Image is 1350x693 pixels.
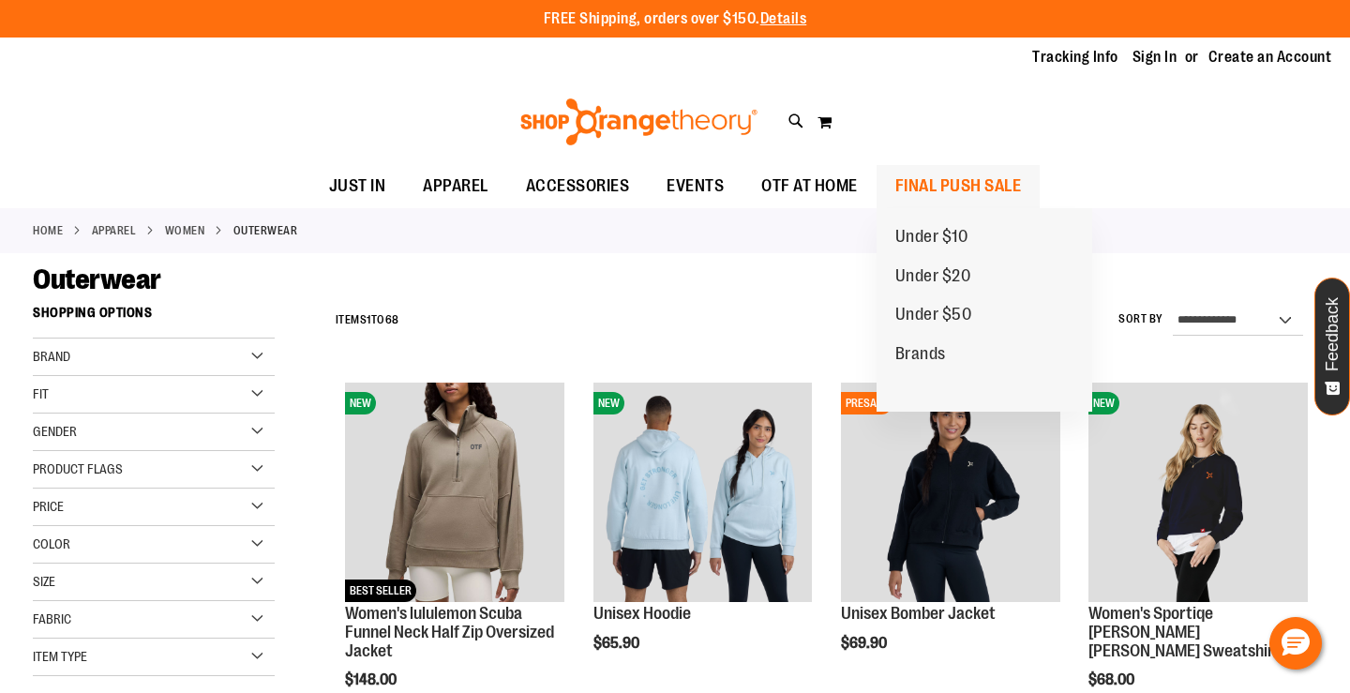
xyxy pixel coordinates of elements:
span: Size [33,574,55,589]
span: Feedback [1324,297,1342,371]
a: Brands [877,335,965,374]
span: $68.00 [1088,671,1137,688]
span: FINAL PUSH SALE [895,165,1022,207]
a: OTF AT HOME [742,165,877,208]
span: Outerwear [33,264,161,295]
a: Sign In [1132,47,1177,68]
button: Feedback - Show survey [1314,278,1350,415]
a: Women's lululemon Scuba Funnel Neck Half Zip Oversized Jacket [345,604,554,660]
a: JUST IN [310,165,405,208]
a: Create an Account [1208,47,1332,68]
button: Hello, have a question? Let’s chat. [1269,617,1322,670]
a: Under $10 [877,218,987,257]
span: ACCESSORIES [526,165,630,207]
span: Item Type [33,649,87,664]
img: Image of Unisex Hoodie [593,383,813,602]
a: Tracking Info [1032,47,1118,68]
a: WOMEN [165,222,205,239]
span: NEW [345,392,376,414]
span: NEW [1088,392,1119,414]
a: Details [760,10,807,27]
span: Fabric [33,611,71,626]
span: Brands [895,344,946,368]
a: Under $20 [877,257,990,296]
span: OTF AT HOME [761,165,858,207]
span: Under $50 [895,305,972,328]
span: $65.90 [593,635,642,652]
strong: Shopping Options [33,296,275,339]
span: BEST SELLER [345,580,416,602]
span: 1 [367,313,371,326]
a: Women's Sportiqe [PERSON_NAME] [PERSON_NAME] Sweatshirt [1088,604,1281,660]
span: $148.00 [345,671,399,688]
span: Gender [33,424,77,439]
strong: Outerwear [233,222,298,239]
span: PRESALE [841,392,892,414]
span: EVENTS [667,165,724,207]
a: Home [33,222,63,239]
a: Women's Sportiqe Ashlyn French Terry Crewneck SweatshirtNEW [1088,383,1308,605]
span: Price [33,499,64,514]
p: FREE Shipping, orders over $150. [544,8,807,30]
span: Product Flags [33,461,123,476]
span: Under $10 [895,227,968,250]
a: APPAREL [404,165,507,207]
span: NEW [593,392,624,414]
label: Sort By [1118,311,1163,327]
a: Unisex Bomber Jacket [841,604,996,623]
a: Image of Unisex HoodieNEW [593,383,813,605]
a: APPAREL [92,222,137,239]
span: Fit [33,386,49,401]
a: Unisex Hoodie [593,604,691,623]
img: Women's lululemon Scuba Funnel Neck Half Zip Oversized Jacket [345,383,564,602]
span: JUST IN [329,165,386,207]
a: ACCESSORIES [507,165,649,208]
span: Under $20 [895,266,971,290]
img: Image of Unisex Bomber Jacket [841,383,1060,602]
a: FINAL PUSH SALE [877,165,1041,208]
ul: FINAL PUSH SALE [877,208,1092,412]
a: Image of Unisex Bomber JacketPRESALE [841,383,1060,605]
span: 68 [385,313,399,326]
span: APPAREL [423,165,488,207]
span: Brand [33,349,70,364]
a: EVENTS [648,165,742,208]
h2: Items to [336,306,399,335]
a: Women's lululemon Scuba Funnel Neck Half Zip Oversized JacketNEWBEST SELLER [345,383,564,605]
span: $69.90 [841,635,890,652]
span: Color [33,536,70,551]
img: Shop Orangetheory [517,98,760,145]
a: Under $50 [877,295,991,335]
img: Women's Sportiqe Ashlyn French Terry Crewneck Sweatshirt [1088,383,1308,602]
